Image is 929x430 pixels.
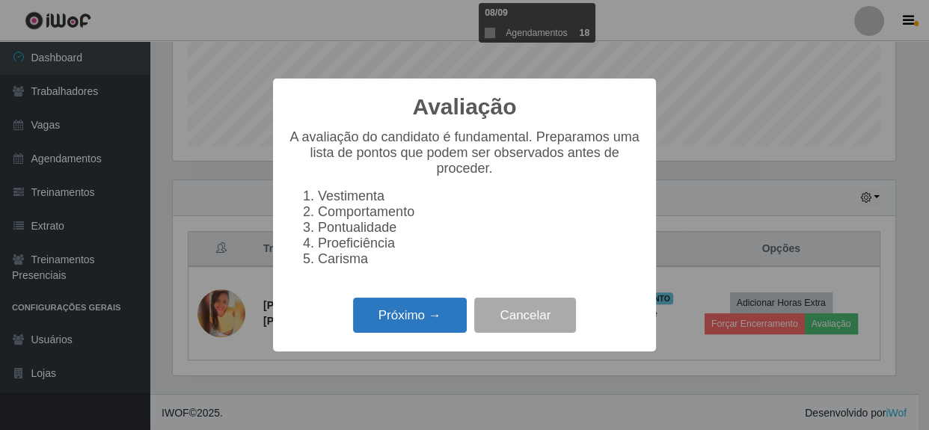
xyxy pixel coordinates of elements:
p: A avaliação do candidato é fundamental. Preparamos uma lista de pontos que podem ser observados a... [288,129,641,176]
li: Vestimenta [318,188,641,204]
button: Próximo → [353,298,467,333]
li: Comportamento [318,204,641,220]
li: Carisma [318,251,641,267]
button: Cancelar [474,298,576,333]
h2: Avaliação [413,93,517,120]
li: Proeficiência [318,236,641,251]
li: Pontualidade [318,220,641,236]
